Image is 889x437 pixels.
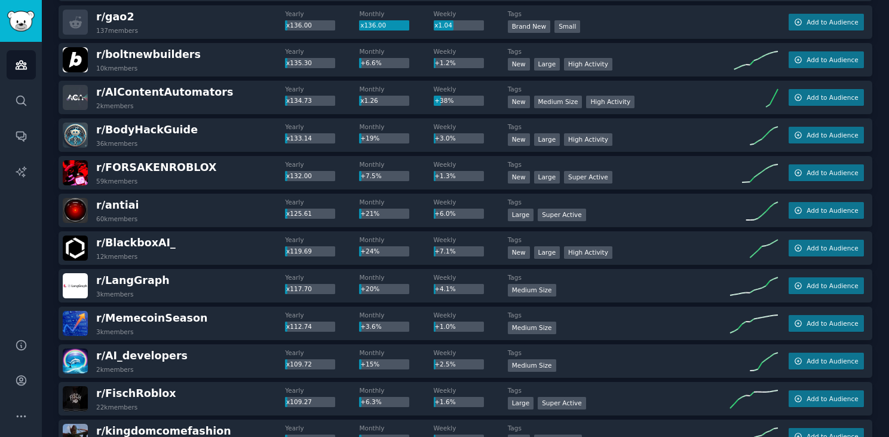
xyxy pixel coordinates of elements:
dt: Tags [508,311,730,319]
dt: Weekly [434,386,508,395]
dt: Weekly [434,349,508,357]
span: Add to Audience [807,169,858,177]
div: Large [534,58,560,71]
div: New [508,96,530,108]
dt: Tags [508,236,730,244]
img: FischRoblox [63,386,88,411]
dt: Weekly [434,10,508,18]
div: Large [508,209,534,221]
dt: Tags [508,85,730,93]
span: x136.00 [286,22,312,29]
dt: Monthly [359,386,433,395]
div: Large [508,397,534,410]
span: +6.3% [360,398,381,405]
div: Medium Size [508,284,556,297]
dt: Weekly [434,123,508,131]
img: LangGraph [63,273,88,298]
div: 12k members [96,252,137,261]
span: Add to Audience [807,395,858,403]
span: +24% [360,247,379,255]
div: Medium Size [508,359,556,372]
dt: Weekly [434,160,508,169]
span: +2.5% [434,360,455,368]
img: BodyHackGuide [63,123,88,148]
span: x109.27 [286,398,312,405]
img: GummySearch logo [7,11,35,32]
img: AI_developers [63,349,88,374]
span: +6.6% [360,59,381,66]
span: x112.74 [286,323,312,330]
span: Add to Audience [807,357,858,365]
span: x132.00 [286,172,312,179]
div: 3k members [96,290,134,298]
div: New [508,58,530,71]
span: +6.0% [434,210,455,217]
dt: Weekly [434,311,508,319]
span: Add to Audience [807,131,858,139]
dt: Yearly [285,160,359,169]
button: Add to Audience [789,164,864,181]
dt: Yearly [285,123,359,131]
img: boltnewbuilders [63,47,88,72]
button: Add to Audience [789,127,864,143]
span: x1.26 [360,97,378,104]
div: New [508,133,530,146]
div: High Activity [564,58,612,71]
dt: Yearly [285,349,359,357]
dt: Yearly [285,47,359,56]
span: r/ AI_developers [96,350,188,362]
dt: Tags [508,47,730,56]
span: r/ antiai [96,199,139,211]
dt: Monthly [359,273,433,282]
span: x134.73 [286,97,312,104]
span: r/ FischRoblox [96,387,176,399]
dt: Monthly [359,198,433,206]
dt: Monthly [359,236,433,244]
div: 137 members [96,26,138,35]
dt: Monthly [359,349,433,357]
dt: Yearly [285,10,359,18]
span: +7.5% [360,172,381,179]
dt: Yearly [285,85,359,93]
span: +1.6% [434,398,455,405]
button: Add to Audience [789,89,864,106]
span: Add to Audience [807,206,858,215]
dt: Tags [508,10,730,18]
dt: Monthly [359,123,433,131]
span: x119.69 [286,247,312,255]
div: Brand New [508,20,551,33]
div: High Activity [564,133,612,146]
dt: Yearly [285,236,359,244]
span: +3.0% [434,135,455,142]
dt: Weekly [434,273,508,282]
div: 59k members [96,177,137,185]
div: Super Active [564,171,612,184]
div: Medium Size [534,96,583,108]
dt: Tags [508,273,730,282]
dt: Tags [508,349,730,357]
dt: Yearly [285,273,359,282]
img: FORSAKENROBLOX [63,160,88,185]
button: Add to Audience [789,390,864,407]
span: x135.30 [286,59,312,66]
span: r/ BodyHackGuide [96,124,198,136]
dt: Weekly [434,198,508,206]
img: antiai [63,198,88,223]
button: Add to Audience [789,14,864,30]
dt: Yearly [285,311,359,319]
span: Add to Audience [807,282,858,290]
span: +7.1% [434,247,455,255]
dt: Monthly [359,85,433,93]
dt: Yearly [285,386,359,395]
span: x133.14 [286,135,312,142]
div: 2k members [96,102,134,110]
dt: Weekly [434,47,508,56]
div: New [508,171,530,184]
div: 10k members [96,64,137,72]
button: Add to Audience [789,240,864,256]
div: High Activity [586,96,634,108]
div: Large [534,133,560,146]
span: Add to Audience [807,56,858,64]
span: r/ MemecoinSeason [96,312,207,324]
span: r/ FORSAKENROBLOX [96,161,217,173]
